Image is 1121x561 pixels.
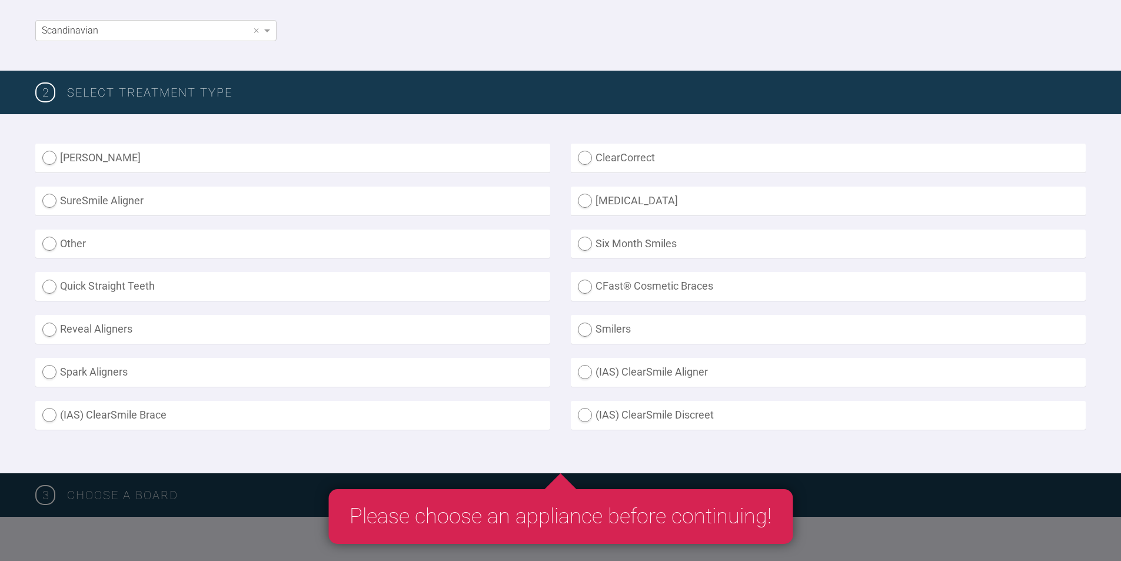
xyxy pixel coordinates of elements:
label: Six Month Smiles [571,230,1086,258]
label: SureSmile Aligner [35,187,550,215]
span: Clear value [251,21,261,41]
label: (IAS) ClearSmile Brace [35,401,550,430]
label: (IAS) ClearSmile Aligner [571,358,1086,387]
label: Other [35,230,550,258]
label: [MEDICAL_DATA] [571,187,1086,215]
label: Reveal Aligners [35,315,550,344]
span: 2 [35,82,55,102]
span: Scandinavian [42,25,98,36]
div: Please choose an appliance before continuing! [328,489,793,545]
label: CFast® Cosmetic Braces [571,272,1086,301]
label: (IAS) ClearSmile Discreet [571,401,1086,430]
span: × [254,25,259,35]
label: Spark Aligners [35,358,550,387]
label: Quick Straight Teeth [35,272,550,301]
label: [PERSON_NAME] [35,144,550,172]
label: Smilers [571,315,1086,344]
label: ClearCorrect [571,144,1086,172]
h3: SELECT TREATMENT TYPE [67,83,1086,102]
